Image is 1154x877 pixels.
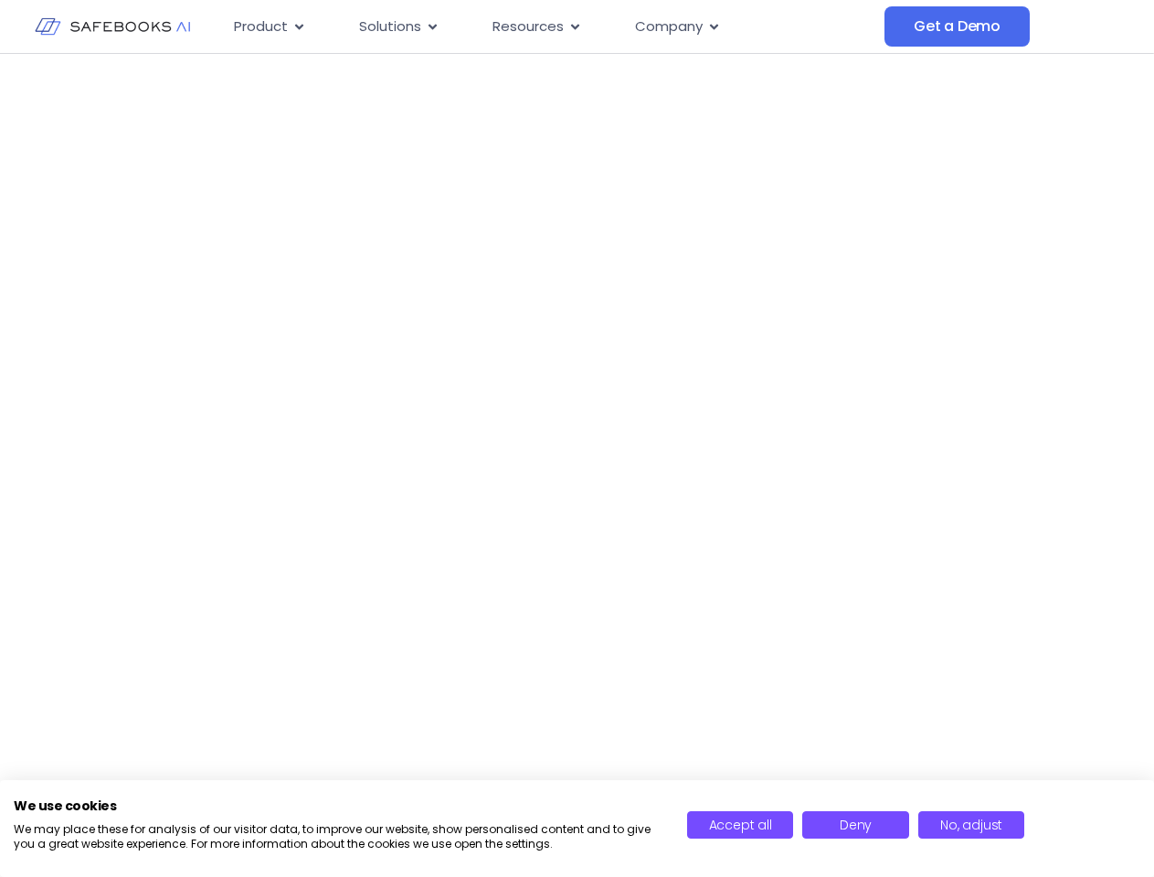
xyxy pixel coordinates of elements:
[940,816,1002,834] span: No, adjust
[359,16,421,37] span: Solutions
[635,16,703,37] span: Company
[219,9,884,45] nav: Menu
[14,798,660,814] h2: We use cookies
[918,811,1025,839] button: Adjust cookie preferences
[914,17,1000,36] span: Get a Demo
[14,821,660,852] p: We may place these for analysis of our visitor data, to improve our website, show personalised co...
[802,811,909,839] button: Deny all cookies
[840,816,872,834] span: Deny
[687,811,794,839] button: Accept all cookies
[884,6,1030,47] a: Get a Demo
[492,16,564,37] span: Resources
[709,816,772,834] span: Accept all
[219,9,884,45] div: Menu Toggle
[234,16,288,37] span: Product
